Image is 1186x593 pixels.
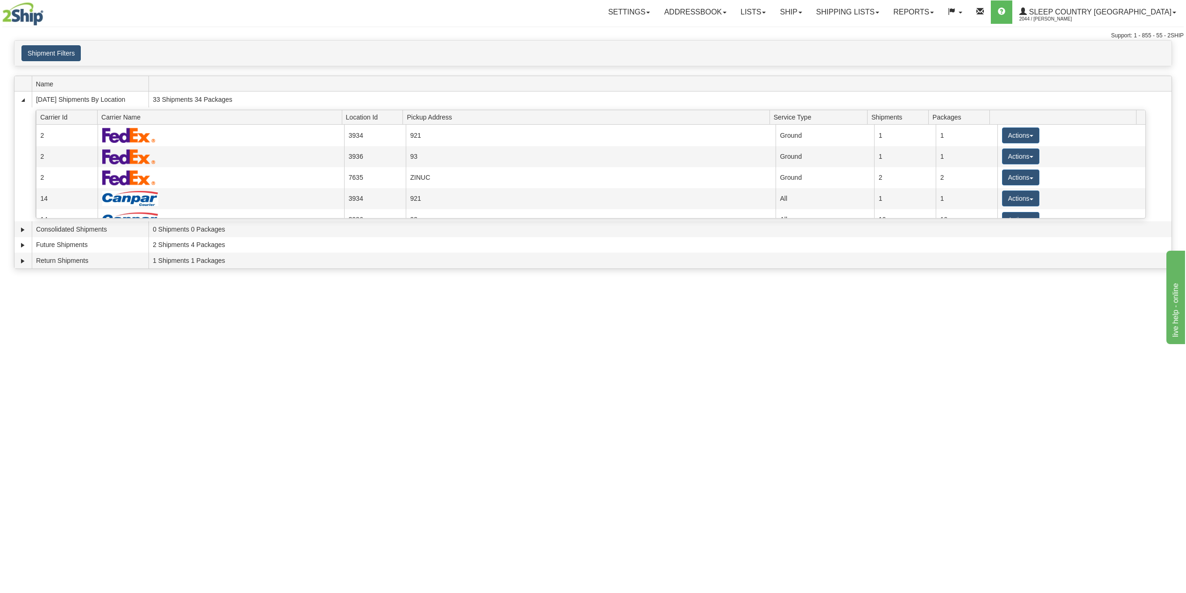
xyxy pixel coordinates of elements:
[734,0,773,24] a: Lists
[886,0,941,24] a: Reports
[1002,148,1039,164] button: Actions
[936,167,997,188] td: 2
[32,221,148,237] td: Consolidated Shipments
[102,191,158,206] img: Canpar
[36,77,148,91] span: Name
[36,146,98,167] td: 2
[1019,14,1089,24] span: 2044 / [PERSON_NAME]
[936,146,997,167] td: 1
[874,167,936,188] td: 2
[344,146,406,167] td: 3936
[102,127,156,143] img: FedEx Express®
[776,209,874,230] td: All
[809,0,886,24] a: Shipping lists
[1002,212,1039,228] button: Actions
[776,167,874,188] td: Ground
[32,237,148,253] td: Future Shipments
[344,167,406,188] td: 7635
[148,237,1172,253] td: 2 Shipments 4 Packages
[1002,191,1039,206] button: Actions
[874,188,936,209] td: 1
[776,125,874,146] td: Ground
[101,110,342,124] span: Carrier Name
[102,170,156,185] img: FedEx Express®
[21,45,81,61] button: Shipment Filters
[657,0,734,24] a: Addressbook
[102,149,156,164] img: FedEx Express®
[102,212,158,227] img: Canpar
[344,125,406,146] td: 3934
[874,125,936,146] td: 1
[871,110,928,124] span: Shipments
[344,209,406,230] td: 3936
[406,209,776,230] td: 93
[773,0,809,24] a: Ship
[1002,169,1039,185] button: Actions
[36,209,98,230] td: 14
[874,146,936,167] td: 1
[2,32,1184,40] div: Support: 1 - 855 - 55 - 2SHIP
[18,95,28,105] a: Collapse
[776,188,874,209] td: All
[32,253,148,268] td: Return Shipments
[874,209,936,230] td: 10
[774,110,868,124] span: Service Type
[36,188,98,209] td: 14
[406,188,776,209] td: 921
[36,167,98,188] td: 2
[148,92,1172,107] td: 33 Shipments 34 Packages
[776,146,874,167] td: Ground
[148,253,1172,268] td: 1 Shipments 1 Packages
[1165,249,1185,344] iframe: chat widget
[406,167,776,188] td: ZINUC
[406,146,776,167] td: 93
[932,110,989,124] span: Packages
[32,92,148,107] td: [DATE] Shipments By Location
[1012,0,1183,24] a: Sleep Country [GEOGRAPHIC_DATA] 2044 / [PERSON_NAME]
[7,6,86,17] div: live help - online
[936,188,997,209] td: 1
[936,125,997,146] td: 1
[2,2,43,26] img: logo2044.jpg
[346,110,403,124] span: Location Id
[1002,127,1039,143] button: Actions
[601,0,657,24] a: Settings
[18,225,28,234] a: Expand
[407,110,769,124] span: Pickup Address
[344,188,406,209] td: 3934
[148,221,1172,237] td: 0 Shipments 0 Packages
[40,110,97,124] span: Carrier Id
[18,240,28,250] a: Expand
[936,209,997,230] td: 10
[406,125,776,146] td: 921
[36,125,98,146] td: 2
[18,256,28,266] a: Expand
[1027,8,1172,16] span: Sleep Country [GEOGRAPHIC_DATA]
